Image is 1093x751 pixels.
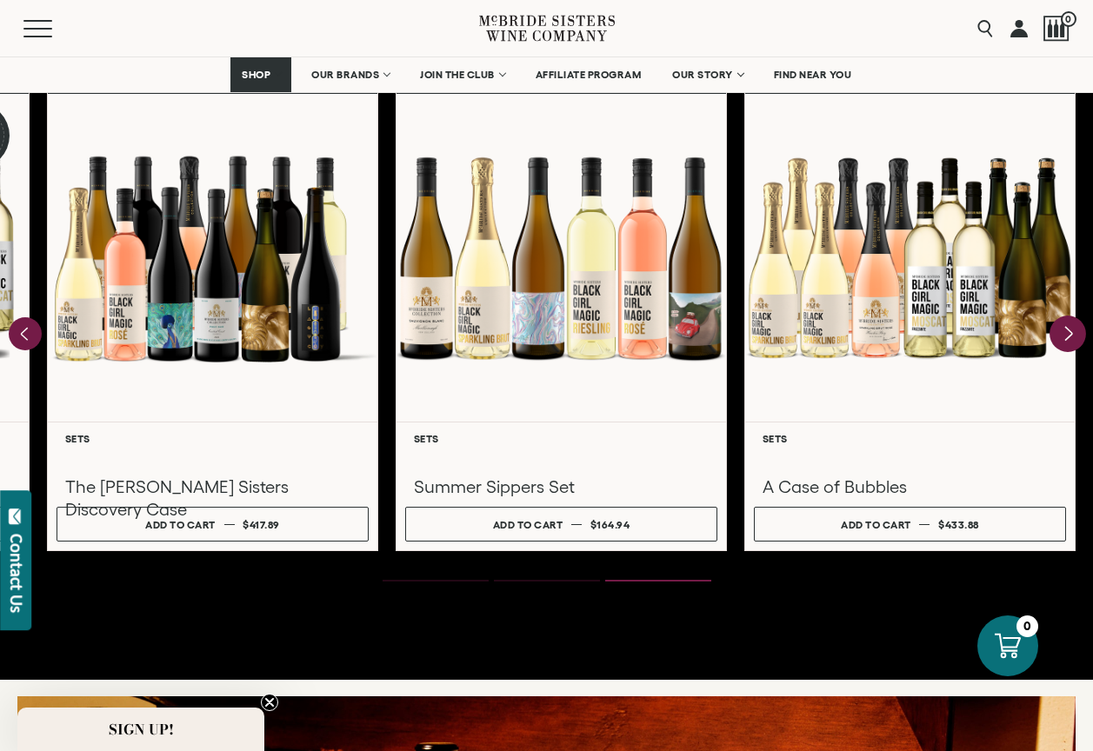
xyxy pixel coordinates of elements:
button: Add to cart $164.94 [405,507,717,542]
span: FIND NEAR YOU [774,69,852,81]
a: OUR STORY [661,57,754,92]
li: Page dot 2 [494,580,600,582]
span: SIGN UP! [109,719,174,740]
h3: The [PERSON_NAME] Sisters Discovery Case [65,475,360,521]
span: $417.89 [243,519,280,530]
span: AFFILIATE PROGRAM [536,69,642,81]
a: AFFILIATE PROGRAM [524,57,653,92]
span: $164.94 [590,519,630,530]
li: Page dot 3 [605,580,711,582]
a: OUR BRANDS [300,57,400,92]
a: FIND NEAR YOU [763,57,863,92]
h6: Sets [763,433,1057,444]
a: Summer Sippers Set Sets Summer Sippers Set Add to cart $164.94 [396,83,727,551]
button: Add to cart $417.89 [57,507,369,542]
div: Add to cart [493,512,563,537]
button: Mobile Menu Trigger [23,20,86,37]
a: McBride Sisters Full Set Sets The [PERSON_NAME] Sisters Discovery Case Add to cart $417.89 [47,83,378,551]
h6: Sets [414,433,709,444]
button: Close teaser [261,694,278,711]
span: 0 [1061,11,1076,27]
span: $433.88 [938,519,979,530]
div: Add to cart [841,512,911,537]
div: 0 [1016,615,1038,637]
a: SHOP [230,57,291,92]
span: JOIN THE CLUB [420,69,495,81]
h3: A Case of Bubbles [763,475,1057,498]
li: Page dot 1 [383,580,489,582]
span: OUR BRANDS [311,69,379,81]
a: A Case of Bubbles Sets A Case of Bubbles Add to cart $433.88 [744,83,1076,551]
span: SHOP [242,69,271,81]
div: Add to cart [145,512,216,537]
button: Previous [9,317,42,350]
button: Add to cart $433.88 [754,507,1066,542]
span: OUR STORY [672,69,733,81]
a: JOIN THE CLUB [409,57,516,92]
div: Contact Us [8,534,25,613]
div: SIGN UP!Close teaser [17,708,264,751]
h6: Sets [65,433,360,444]
h3: Summer Sippers Set [414,475,709,498]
